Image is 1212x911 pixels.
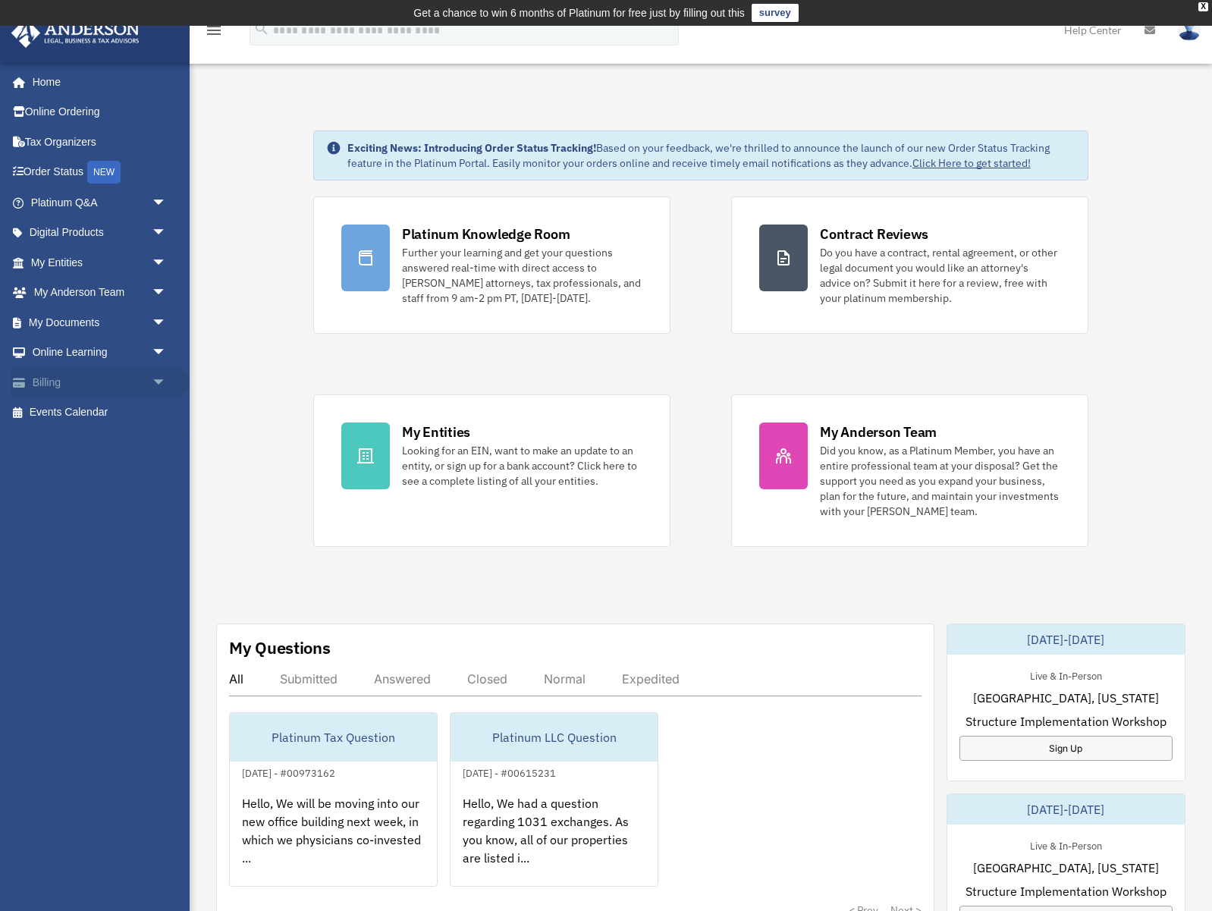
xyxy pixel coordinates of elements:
span: [GEOGRAPHIC_DATA], [US_STATE] [973,689,1159,707]
a: My Anderson Teamarrow_drop_down [11,278,190,308]
div: Hello, We had a question regarding 1031 exchanges. As you know, all of our properties are listed ... [451,782,658,900]
a: My Entities Looking for an EIN, want to make an update to an entity, or sign up for a bank accoun... [313,394,670,547]
div: Platinum LLC Question [451,713,658,762]
div: Submitted [280,671,338,686]
a: survey [752,4,799,22]
a: Events Calendar [11,397,190,428]
div: All [229,671,243,686]
div: Did you know, as a Platinum Member, you have an entire professional team at your disposal? Get th... [820,443,1060,519]
div: [DATE] - #00973162 [230,764,347,780]
div: close [1198,2,1208,11]
div: Platinum Knowledge Room [402,225,570,243]
div: Hello, We will be moving into our new office building next week, in which we physicians co-invest... [230,782,437,900]
div: [DATE]-[DATE] [947,624,1185,655]
span: arrow_drop_down [152,307,182,338]
a: Online Learningarrow_drop_down [11,338,190,368]
div: My Questions [229,636,331,659]
a: My Entitiesarrow_drop_down [11,247,190,278]
a: My Documentsarrow_drop_down [11,307,190,338]
a: Order StatusNEW [11,157,190,188]
div: Based on your feedback, we're thrilled to announce the launch of our new Order Status Tracking fe... [347,140,1075,171]
strong: Exciting News: Introducing Order Status Tracking! [347,141,596,155]
span: arrow_drop_down [152,247,182,278]
img: User Pic [1178,19,1201,41]
div: Further your learning and get your questions answered real-time with direct access to [PERSON_NAM... [402,245,642,306]
div: Normal [544,671,586,686]
div: [DATE]-[DATE] [947,794,1185,825]
a: Online Ordering [11,97,190,127]
span: Structure Implementation Workshop [966,882,1166,900]
img: Anderson Advisors Platinum Portal [7,18,144,48]
a: menu [205,27,223,39]
a: Platinum LLC Question[DATE] - #00615231Hello, We had a question regarding 1031 exchanges. As you ... [450,712,658,887]
div: Get a chance to win 6 months of Platinum for free just by filling out this [413,4,745,22]
div: Live & In-Person [1018,837,1114,853]
a: Platinum Q&Aarrow_drop_down [11,187,190,218]
a: Platinum Tax Question[DATE] - #00973162Hello, We will be moving into our new office building next... [229,712,438,887]
div: Contract Reviews [820,225,928,243]
a: Platinum Knowledge Room Further your learning and get your questions answered real-time with dire... [313,196,670,334]
div: Expedited [622,671,680,686]
a: Digital Productsarrow_drop_down [11,218,190,248]
a: My Anderson Team Did you know, as a Platinum Member, you have an entire professional team at your... [731,394,1088,547]
i: search [253,20,270,37]
span: [GEOGRAPHIC_DATA], [US_STATE] [973,859,1159,877]
a: Tax Organizers [11,127,190,157]
span: arrow_drop_down [152,278,182,309]
div: Answered [374,671,431,686]
a: Billingarrow_drop_down [11,367,190,397]
a: Sign Up [959,736,1173,761]
div: Looking for an EIN, want to make an update to an entity, or sign up for a bank account? Click her... [402,443,642,488]
a: Click Here to get started! [912,156,1031,170]
div: Live & In-Person [1018,667,1114,683]
div: Platinum Tax Question [230,713,437,762]
span: arrow_drop_down [152,338,182,369]
div: [DATE] - #00615231 [451,764,568,780]
div: Do you have a contract, rental agreement, or other legal document you would like an attorney's ad... [820,245,1060,306]
div: My Anderson Team [820,423,937,441]
i: menu [205,21,223,39]
span: arrow_drop_down [152,367,182,398]
div: My Entities [402,423,470,441]
span: arrow_drop_down [152,218,182,249]
span: Structure Implementation Workshop [966,712,1166,730]
a: Contract Reviews Do you have a contract, rental agreement, or other legal document you would like... [731,196,1088,334]
div: NEW [87,161,121,184]
a: Home [11,67,182,97]
span: arrow_drop_down [152,187,182,218]
div: Closed [467,671,507,686]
